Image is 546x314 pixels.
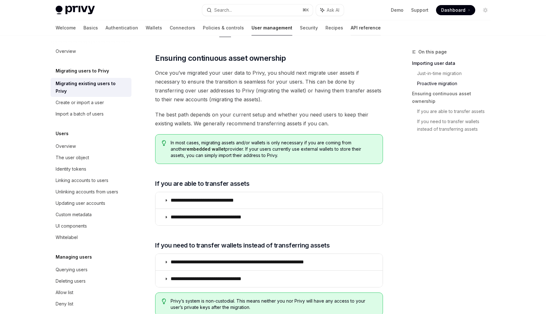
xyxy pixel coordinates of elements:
[51,175,131,186] a: Linking accounts to users
[162,298,166,304] svg: Tip
[51,275,131,287] a: Deleting users
[391,7,403,13] a: Demo
[203,20,244,35] a: Policies & controls
[155,110,383,128] span: The best path depends on your current setup and whether you need users to keep their existing wal...
[327,7,339,13] span: Ask AI
[171,298,376,311] span: Privy’s system is non-custodial. This means neither you nor Privy will have any access to your us...
[56,188,118,196] div: Unlinking accounts from users
[56,20,76,35] a: Welcome
[170,20,195,35] a: Connectors
[155,179,249,188] span: If you are able to transfer assets
[171,140,376,159] span: In most cases, migrating assets and/or wallets is only necessary if you are coming from another p...
[51,232,131,243] a: Whitelabel
[187,146,225,152] strong: embedded wallet
[412,58,495,68] a: Importing user data
[146,20,162,35] a: Wallets
[56,99,104,106] div: Create or import a user
[418,48,447,56] span: On this page
[51,152,131,163] a: The user object
[56,289,73,296] div: Allow list
[56,142,76,150] div: Overview
[56,300,73,308] div: Deny list
[51,46,131,57] a: Overview
[56,277,86,285] div: Deleting users
[417,116,495,134] a: If you need to transfer wallets instead of transferring assets
[411,7,428,13] a: Support
[51,108,131,120] a: Import a batch of users
[252,20,292,35] a: User management
[51,287,131,298] a: Allow list
[56,47,76,55] div: Overview
[56,67,109,75] h5: Migrating users to Privy
[480,5,490,15] button: Toggle dark mode
[56,154,89,161] div: The user object
[51,141,131,152] a: Overview
[56,234,78,241] div: Whitelabel
[83,20,98,35] a: Basics
[56,199,105,207] div: Updating user accounts
[412,89,495,106] a: Ensuring continuous asset ownership
[51,209,131,220] a: Custom metadata
[51,163,131,175] a: Identity tokens
[300,20,318,35] a: Security
[155,53,286,63] span: Ensuring continuous asset ownership
[56,177,108,184] div: Linking accounts to users
[417,68,495,78] a: Just-in-time migration
[51,298,131,310] a: Deny list
[155,241,330,250] span: If you need to transfer wallets instead of transferring assets
[56,211,92,218] div: Custom metadata
[441,7,465,13] span: Dashboard
[417,106,495,116] a: If you are able to transfer assets
[51,220,131,232] a: UI components
[56,266,88,273] div: Querying users
[51,97,131,108] a: Create or import a user
[106,20,138,35] a: Authentication
[56,110,104,118] div: Import a batch of users
[202,4,313,16] button: Search...⌘K
[56,80,128,95] div: Migrating existing users to Privy
[351,20,381,35] a: API reference
[155,68,383,104] span: Once you’ve migrated your user data to Privy, you should next migrate user assets if necessary to...
[214,6,232,14] div: Search...
[325,20,343,35] a: Recipes
[56,165,86,173] div: Identity tokens
[417,78,495,89] a: Proactive migration
[302,8,309,13] span: ⌘ K
[56,6,95,15] img: light logo
[436,5,475,15] a: Dashboard
[56,253,92,261] h5: Managing users
[51,186,131,198] a: Unlinking accounts from users
[56,130,69,137] h5: Users
[162,140,166,146] svg: Tip
[56,222,87,230] div: UI components
[316,4,344,16] button: Ask AI
[51,78,131,97] a: Migrating existing users to Privy
[51,264,131,275] a: Querying users
[51,198,131,209] a: Updating user accounts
